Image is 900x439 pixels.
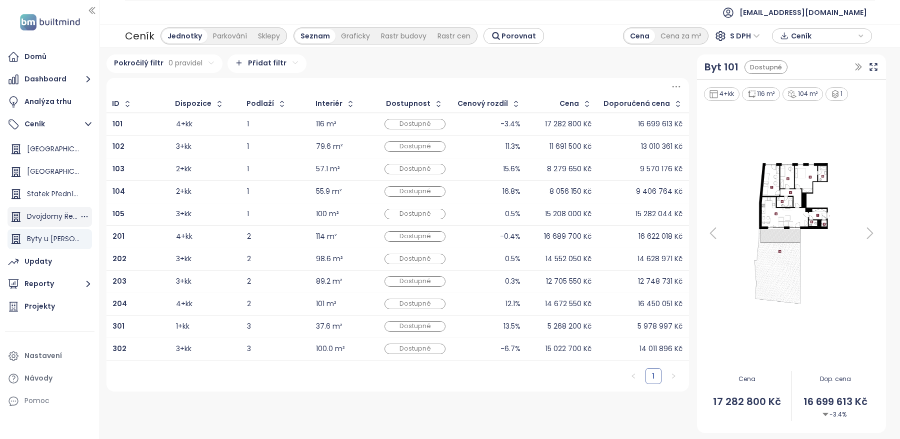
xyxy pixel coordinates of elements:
div: Statek Přední Kopanina [27,188,79,200]
div: 3+kk [176,278,191,285]
a: 1 [646,369,661,384]
div: Ceník [125,27,154,45]
div: 0.3% [505,278,520,285]
div: Dvojdomy Řeporyje [7,207,92,227]
div: 16 699 613 Kč [638,121,682,127]
div: Statek Přední Kopanina [7,184,92,204]
div: Dispozice [175,100,211,107]
div: [GEOGRAPHIC_DATA] [7,162,92,182]
div: 100 m² [316,211,339,217]
div: Pokročilý filtr [106,54,222,73]
div: 15 208 000 Kč [545,211,591,217]
div: 5 978 997 Kč [637,323,682,330]
a: 105 [112,211,124,217]
div: Pomoc [5,391,94,411]
div: 12 705 550 Kč [546,278,591,285]
div: 1 [825,87,848,101]
div: Doporučená cena [603,100,670,107]
div: -6.7% [500,346,520,352]
div: 4+kk [704,87,739,101]
div: ID [112,100,119,107]
div: 114 m² [316,233,337,240]
div: 104 m² [782,87,823,101]
div: Rastr budovy [375,29,432,43]
div: Graficky [335,29,375,43]
div: [GEOGRAPHIC_DATA] [7,139,92,159]
div: 12 748 731 Kč [638,278,682,285]
b: 301 [112,321,124,331]
div: Dostupné [384,119,445,129]
div: 9 570 176 Kč [640,166,682,172]
div: 2 [247,256,303,262]
div: 3+kk [176,256,191,262]
div: 16 450 051 Kč [638,301,682,307]
div: [GEOGRAPHIC_DATA] [27,165,79,178]
span: 17 282 800 Kč [703,394,791,410]
button: Dashboard [5,69,94,89]
div: Dvojdomy Řeporyje [27,210,79,223]
div: Nastavení [24,350,62,362]
span: 0 pravidel [168,57,202,68]
div: 5 268 200 Kč [547,323,591,330]
div: Dostupnost [386,100,430,107]
div: 3 [247,323,303,330]
a: Updaty [5,252,94,272]
div: 3+kk [176,346,191,352]
div: Pomoc [24,395,49,407]
div: 1+kk [176,323,189,330]
div: Cena [559,100,579,107]
a: 204 [112,301,127,307]
div: -3.4% [500,121,520,127]
div: 14 552 050 Kč [545,256,591,262]
div: 4+kk [176,121,192,127]
div: 16 622 018 Kč [638,233,682,240]
div: 89.2 m² [316,278,342,285]
div: Cena [624,29,655,43]
div: 116 m² [316,121,336,127]
div: Byty u [PERSON_NAME] [GEOGRAPHIC_DATA] [7,229,92,249]
span: Cena [703,375,791,384]
div: Návody [24,372,52,385]
span: -3.4% [822,410,846,420]
div: 4+kk [176,301,192,307]
a: 101 [112,121,122,127]
div: Seznam [295,29,335,43]
b: 201 [112,231,124,241]
div: Jednotky [162,29,207,43]
b: 104 [112,186,125,196]
div: Přidat filtr [227,54,306,73]
div: 2+kk [176,188,191,195]
div: Domů [24,50,46,63]
a: Analýza trhu [5,92,94,112]
li: 1 [645,368,661,384]
div: 2 [247,301,303,307]
div: 1 [247,166,303,172]
div: Byty u [PERSON_NAME] [GEOGRAPHIC_DATA] [27,233,79,245]
div: 16 689 700 Kč [544,233,591,240]
div: 15 022 700 Kč [545,346,591,352]
div: 0.5% [505,211,520,217]
div: Projekty [24,300,55,313]
div: 13.5% [503,323,520,330]
b: 203 [112,276,126,286]
div: Dostupné [384,186,445,197]
a: 203 [112,278,126,285]
button: right [665,368,681,384]
div: 13 010 361 Kč [641,143,682,150]
button: left [625,368,641,384]
span: left [630,373,636,379]
div: 11.3% [505,143,520,150]
span: right [670,373,676,379]
span: [EMAIL_ADDRESS][DOMAIN_NAME] [739,0,867,24]
div: 98.6 m² [316,256,343,262]
div: 3+kk [176,143,191,150]
div: Interiér [315,100,342,107]
div: 16.8% [502,188,520,195]
a: Projekty [5,297,94,317]
div: 1 [247,121,303,127]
